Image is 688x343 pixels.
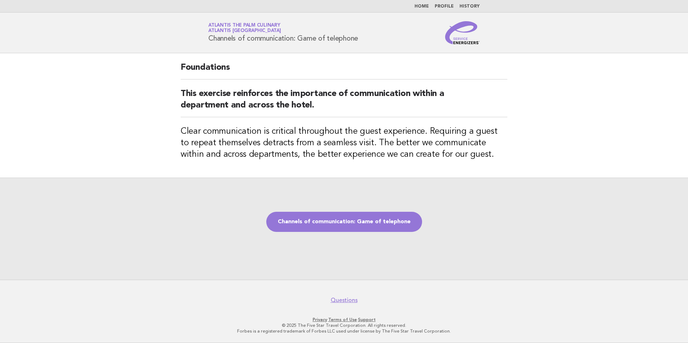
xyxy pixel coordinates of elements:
[208,23,358,42] h1: Channels of communication: Game of telephone
[208,29,281,33] span: Atlantis [GEOGRAPHIC_DATA]
[181,126,507,160] h3: Clear communication is critical throughout the guest experience. Requiring a guest to repeat them...
[181,62,507,79] h2: Foundations
[445,21,480,44] img: Service Energizers
[331,297,358,304] a: Questions
[328,317,357,322] a: Terms of Use
[415,4,429,9] a: Home
[313,317,327,322] a: Privacy
[266,212,422,232] a: Channels of communication: Game of telephone
[124,317,564,323] p: · ·
[124,328,564,334] p: Forbes is a registered trademark of Forbes LLC used under license by The Five Star Travel Corpora...
[124,323,564,328] p: © 2025 The Five Star Travel Corporation. All rights reserved.
[460,4,480,9] a: History
[208,23,281,33] a: Atlantis The Palm CulinaryAtlantis [GEOGRAPHIC_DATA]
[181,88,507,117] h2: This exercise reinforces the importance of communication within a department and across the hotel.
[435,4,454,9] a: Profile
[358,317,376,322] a: Support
